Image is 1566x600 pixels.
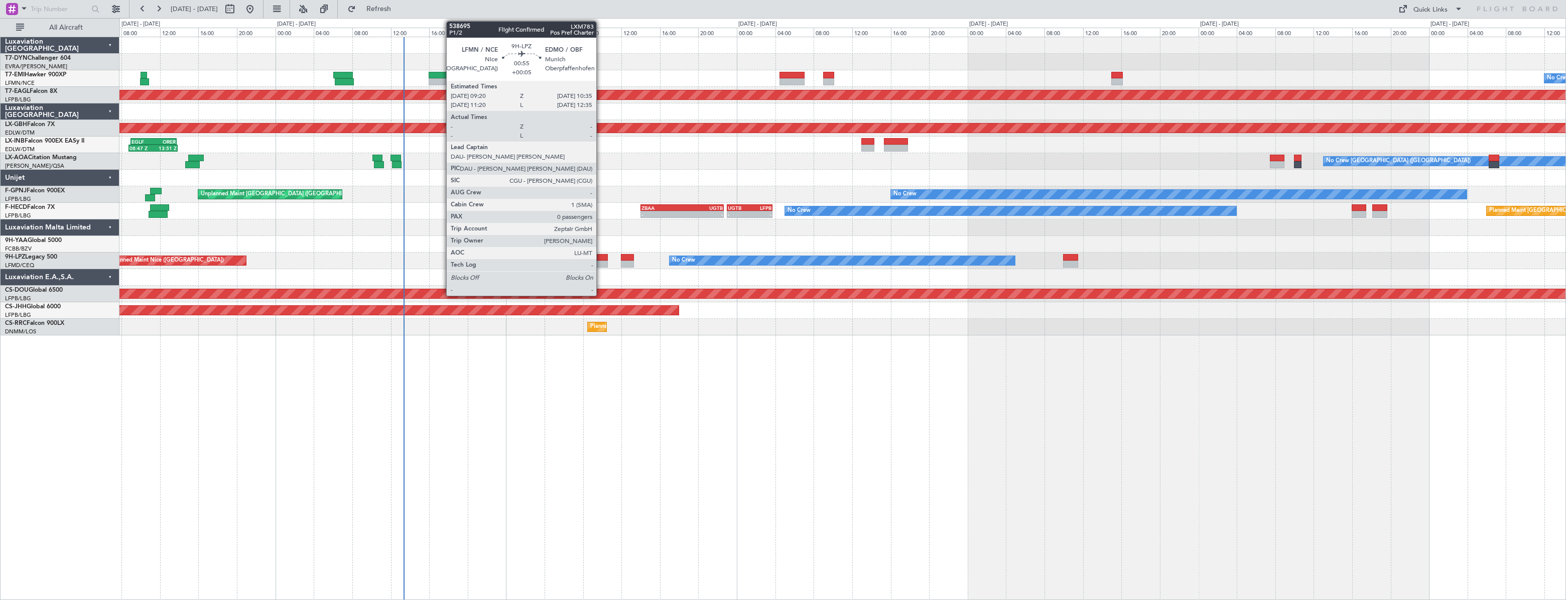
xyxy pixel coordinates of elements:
[26,24,106,31] span: All Aircraft
[5,88,57,94] a: T7-EAGLFalcon 8X
[1045,28,1083,37] div: 08:00
[5,204,55,210] a: F-HECDFalcon 7X
[5,138,84,144] a: LX-INBFalcon 900EX EASy II
[737,28,775,37] div: 00:00
[5,245,32,253] a: FCBB/BZV
[1393,1,1468,17] button: Quick Links
[682,205,723,211] div: UGTB
[5,55,28,61] span: T7-DYN
[5,96,31,103] a: LFPB/LBG
[1391,28,1429,37] div: 20:00
[5,254,25,260] span: 9H-LPZ
[1006,28,1045,37] div: 04:00
[5,55,71,61] a: T7-DYNChallenger 604
[1083,28,1122,37] div: 12:00
[1468,28,1506,37] div: 04:00
[31,2,88,17] input: Trip Number
[5,287,29,293] span: CS-DOU
[788,203,811,218] div: No Crew
[5,328,36,335] a: DNMM/LOS
[5,204,27,210] span: F-HECD
[358,6,400,13] span: Refresh
[5,155,28,161] span: LX-AOA
[775,28,814,37] div: 04:00
[506,28,545,37] div: 00:00
[1200,20,1239,29] div: [DATE] - [DATE]
[1506,28,1544,37] div: 08:00
[5,287,63,293] a: CS-DOUGlobal 6500
[507,20,546,29] div: [DATE] - [DATE]
[5,212,31,219] a: LFPB/LBG
[750,211,772,217] div: -
[5,155,77,161] a: LX-AOACitation Mustang
[5,195,31,203] a: LFPB/LBG
[5,88,30,94] span: T7-EAGL
[277,20,316,29] div: [DATE] - [DATE]
[5,320,27,326] span: CS-RRC
[672,253,695,268] div: No Crew
[893,187,917,202] div: No Crew
[545,28,583,37] div: 04:00
[154,139,176,145] div: ORER
[198,28,237,37] div: 16:00
[5,129,35,137] a: EDLW/DTM
[5,304,61,310] a: CS-JHHGlobal 6000
[1413,5,1448,15] div: Quick Links
[160,28,199,37] div: 12:00
[121,20,160,29] div: [DATE] - [DATE]
[621,28,660,37] div: 12:00
[1352,28,1391,37] div: 16:00
[5,72,25,78] span: T7-EMI
[5,63,67,70] a: EVRA/[PERSON_NAME]
[129,145,153,151] div: 08:47 Z
[969,20,1008,29] div: [DATE] - [DATE]
[5,188,65,194] a: F-GPNJFalcon 900EX
[5,237,28,244] span: 9H-YAA
[1121,28,1160,37] div: 16:00
[276,28,314,37] div: 00:00
[11,20,109,36] button: All Aircraft
[429,28,468,37] div: 16:00
[5,79,35,87] a: LFMN/NCE
[682,211,723,217] div: -
[1430,20,1469,29] div: [DATE] - [DATE]
[738,20,777,29] div: [DATE] - [DATE]
[1429,28,1468,37] div: 00:00
[5,162,64,170] a: [PERSON_NAME]/QSA
[5,254,57,260] a: 9H-LPZLegacy 500
[171,5,218,14] span: [DATE] - [DATE]
[121,28,160,37] div: 08:00
[237,28,276,37] div: 20:00
[698,28,737,37] div: 20:00
[583,28,622,37] div: 08:00
[5,122,27,128] span: LX-GBH
[852,28,891,37] div: 12:00
[5,262,34,269] a: LFMD/CEQ
[1199,28,1237,37] div: 00:00
[1326,154,1471,169] div: No Crew [GEOGRAPHIC_DATA] ([GEOGRAPHIC_DATA])
[641,205,682,211] div: ZBAA
[641,211,682,217] div: -
[5,320,64,326] a: CS-RRCFalcon 900LX
[590,319,694,334] div: Planned Maint Lagos ([PERSON_NAME])
[468,28,506,37] div: 20:00
[891,28,930,37] div: 16:00
[5,122,55,128] a: LX-GBHFalcon 7X
[1237,28,1275,37] div: 04:00
[153,145,177,151] div: 13:51 Z
[814,28,852,37] div: 08:00
[343,1,403,17] button: Refresh
[201,187,366,202] div: Unplanned Maint [GEOGRAPHIC_DATA] ([GEOGRAPHIC_DATA])
[1314,28,1352,37] div: 12:00
[5,237,62,244] a: 9H-YAAGlobal 5000
[5,295,31,302] a: LFPB/LBG
[660,28,699,37] div: 16:00
[5,188,27,194] span: F-GPNJ
[1275,28,1314,37] div: 08:00
[314,28,352,37] div: 04:00
[929,28,968,37] div: 20:00
[968,28,1006,37] div: 00:00
[105,253,224,268] div: Unplanned Maint Nice ([GEOGRAPHIC_DATA])
[352,28,391,37] div: 08:00
[5,304,27,310] span: CS-JHH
